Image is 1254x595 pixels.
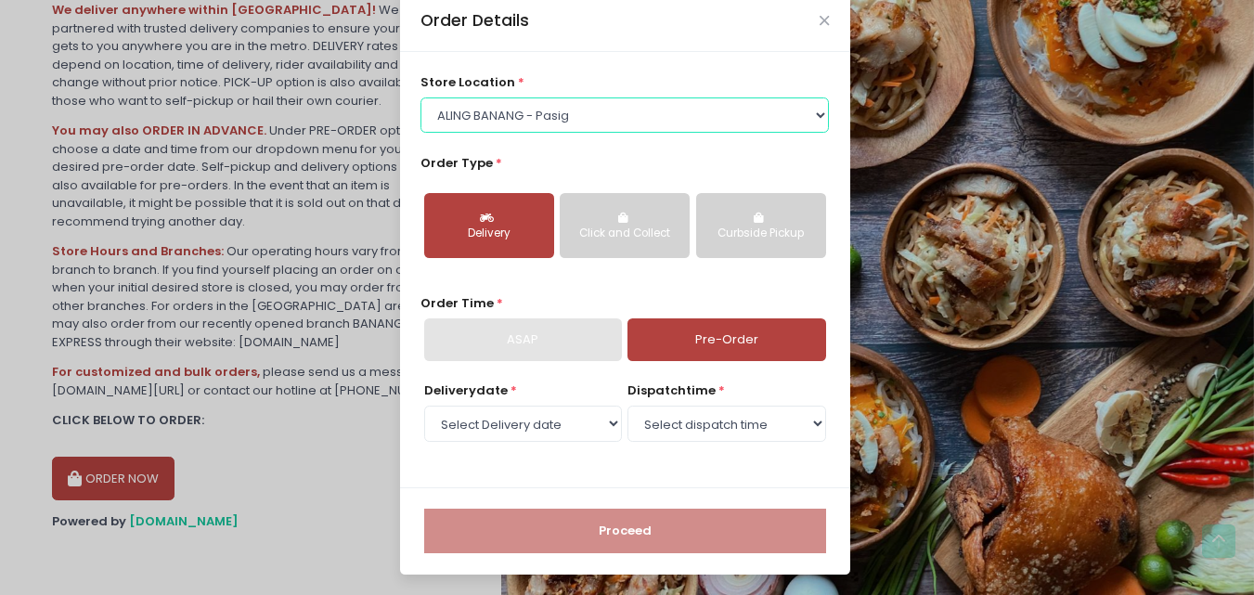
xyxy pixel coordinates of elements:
[709,226,813,242] div: Curbside Pickup
[437,226,541,242] div: Delivery
[420,154,493,172] span: Order Type
[696,193,826,258] button: Curbside Pickup
[820,16,829,25] button: Close
[627,318,825,361] a: Pre-Order
[560,193,690,258] button: Click and Collect
[424,509,826,553] button: Proceed
[424,193,554,258] button: Delivery
[573,226,677,242] div: Click and Collect
[420,294,494,312] span: Order Time
[627,382,716,399] span: dispatch time
[420,73,515,91] span: store location
[420,8,529,32] div: Order Details
[424,382,508,399] span: Delivery date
